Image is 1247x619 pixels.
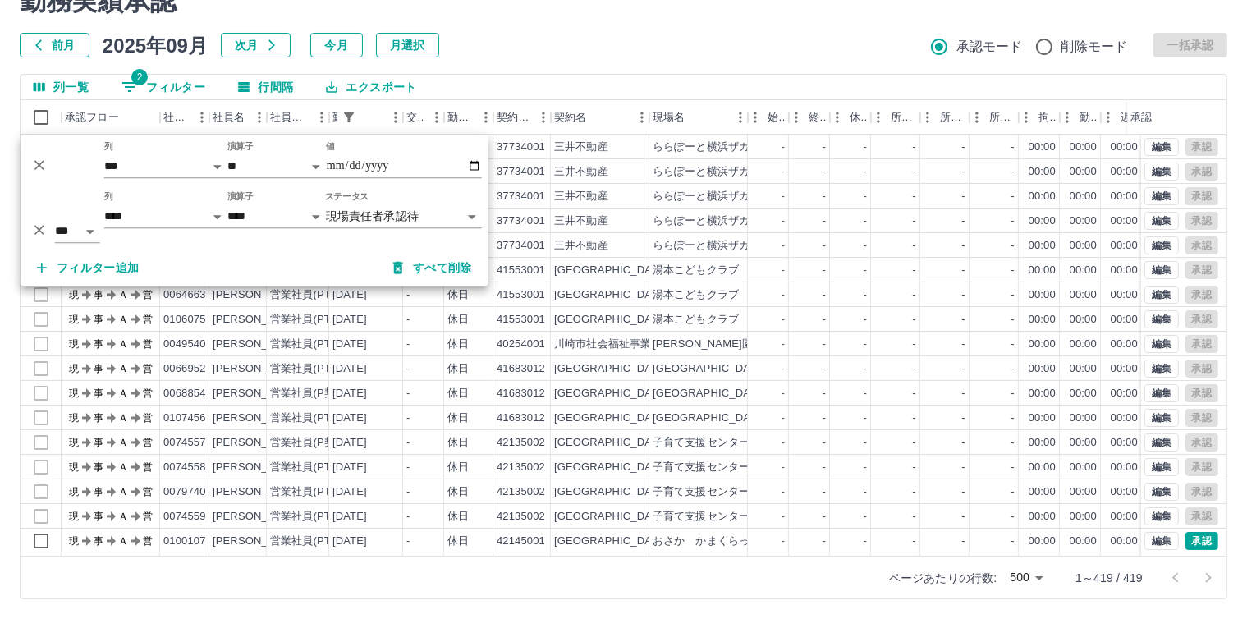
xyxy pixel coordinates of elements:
div: 41683012 [497,361,545,377]
div: - [864,410,867,426]
div: - [913,189,916,204]
button: メニュー [190,105,214,130]
div: - [782,337,785,352]
div: 00:00 [1111,386,1138,401]
div: - [1011,287,1015,303]
div: 営業社員(PT契約) [270,361,356,377]
div: 勤務 [1080,100,1098,135]
div: [DATE] [332,361,367,377]
div: 00:00 [1070,140,1097,155]
div: 勤務区分 [444,100,493,135]
div: 41553001 [497,263,545,278]
div: 契約名 [551,100,649,135]
button: 今月 [310,33,363,57]
button: メニュー [247,105,272,130]
text: 現 [69,363,79,374]
div: 社員区分 [270,100,309,135]
div: [PERSON_NAME] [213,410,302,426]
div: 営業社員(PT契約) [270,410,356,426]
text: Ａ [118,289,128,300]
text: 現 [69,412,79,424]
div: - [864,287,867,303]
div: 休日 [447,287,469,303]
div: 00:00 [1111,263,1138,278]
div: 00:00 [1111,361,1138,377]
div: - [962,213,965,229]
text: 現 [69,338,79,350]
div: [DATE] [332,312,367,328]
div: 37734001 [497,238,545,254]
button: すべて削除 [380,253,485,282]
div: [GEOGRAPHIC_DATA] [554,386,667,401]
div: 00:00 [1111,410,1138,426]
button: 行間隔 [225,75,306,99]
div: - [782,189,785,204]
div: 交通費 [403,100,444,135]
div: - [823,238,826,254]
div: 0074557 [163,435,206,451]
div: [PERSON_NAME] [213,337,302,352]
div: 00:00 [1111,140,1138,155]
div: 所定終業 [920,100,970,135]
div: 00:00 [1029,287,1056,303]
div: 契約コード [497,100,531,135]
div: - [782,410,785,426]
div: [PERSON_NAME] [213,386,302,401]
text: 営 [143,363,153,374]
div: 37734001 [497,140,545,155]
div: 00:00 [1070,238,1097,254]
label: 演算子 [227,140,254,153]
div: 00:00 [1029,386,1056,401]
div: - [823,140,826,155]
div: 終業 [809,100,827,135]
div: - [406,337,410,352]
div: - [864,213,867,229]
div: 休日 [447,386,469,401]
div: - [1011,312,1015,328]
div: - [823,189,826,204]
text: Ａ [118,387,128,399]
div: - [962,287,965,303]
button: フィルター表示 [337,106,360,129]
div: 00:00 [1029,140,1056,155]
div: 00:00 [1111,337,1138,352]
div: 40254001 [497,337,545,352]
label: 値 [326,140,335,153]
select: 論理演算子 [55,219,100,243]
div: [DATE] [332,386,367,401]
div: 営業社員(PT契約) [270,312,356,328]
button: 編集 [1144,507,1179,525]
div: [PERSON_NAME] [213,361,302,377]
div: 00:00 [1029,410,1056,426]
div: 00:00 [1111,164,1138,180]
div: 37734001 [497,164,545,180]
div: 所定休憩 [989,100,1015,135]
text: 事 [94,363,103,374]
div: [GEOGRAPHIC_DATA] [554,361,667,377]
div: - [823,410,826,426]
div: - [962,238,965,254]
div: [PERSON_NAME]園 [653,337,753,352]
div: 00:00 [1070,189,1097,204]
div: 00:00 [1029,213,1056,229]
div: 0068854 [163,386,206,401]
div: 00:00 [1029,238,1056,254]
div: 社員番号 [160,100,209,135]
text: 事 [94,289,103,300]
div: 三井不動産 [554,140,608,155]
div: 勤務 [1060,100,1101,135]
div: 川崎市社会福祉事業団 [554,337,662,352]
label: 列 [104,190,113,203]
div: 勤務日 [329,100,403,135]
div: [GEOGRAPHIC_DATA]緑が浜クラブ [653,361,831,377]
div: 00:00 [1029,189,1056,204]
div: - [1011,263,1015,278]
div: - [823,361,826,377]
button: メニュー [630,105,654,130]
button: 編集 [1144,360,1179,378]
div: 41553001 [497,287,545,303]
div: - [823,386,826,401]
div: - [782,213,785,229]
button: メニュー [383,105,408,130]
div: 00:00 [1029,361,1056,377]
